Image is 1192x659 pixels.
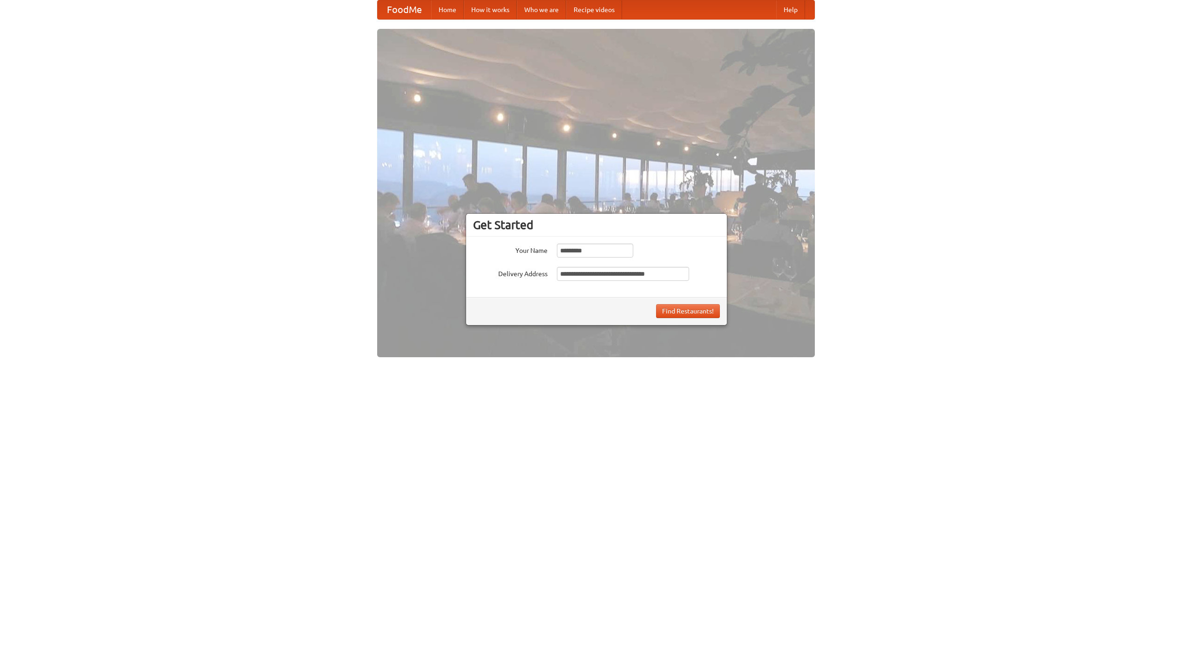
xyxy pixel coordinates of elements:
a: How it works [464,0,517,19]
h3: Get Started [473,218,720,232]
button: Find Restaurants! [656,304,720,318]
a: Who we are [517,0,566,19]
label: Your Name [473,244,548,255]
a: FoodMe [378,0,431,19]
a: Home [431,0,464,19]
label: Delivery Address [473,267,548,279]
a: Help [776,0,805,19]
a: Recipe videos [566,0,622,19]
